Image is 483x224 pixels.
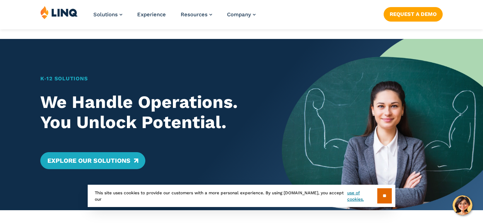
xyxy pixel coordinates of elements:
a: Company [227,11,256,18]
h2: We Handle Operations. You Unlock Potential. [40,92,262,132]
a: Explore Our Solutions [40,152,145,169]
a: Experience [137,11,166,18]
a: Resources [181,11,212,18]
nav: Primary Navigation [93,6,256,29]
span: Solutions [93,11,118,18]
a: Solutions [93,11,122,18]
img: LINQ | K‑12 Software [40,6,78,19]
a: Request a Demo [384,7,443,21]
nav: Button Navigation [384,6,443,21]
a: use of cookies. [347,190,377,202]
span: Company [227,11,251,18]
button: Hello, have a question? Let’s chat. [453,195,472,215]
div: This site uses cookies to provide our customers with a more personal experience. By using [DOMAIN... [88,185,395,207]
span: Resources [181,11,208,18]
h1: K‑12 Solutions [40,75,262,83]
img: Home Banner [282,39,483,210]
